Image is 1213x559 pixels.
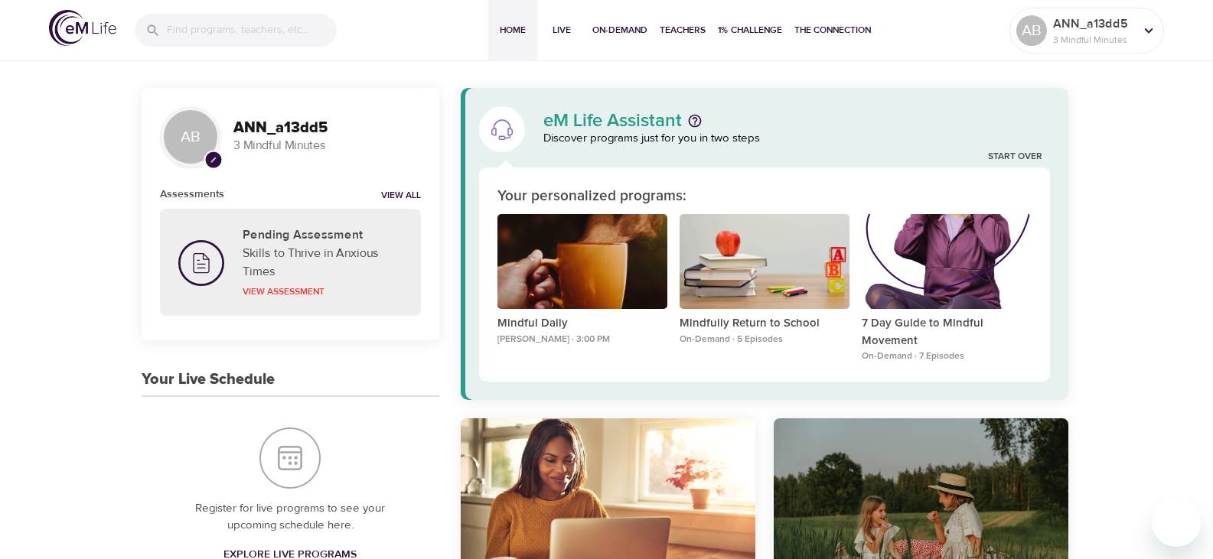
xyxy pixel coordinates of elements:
[862,349,1032,363] p: On-Demand · 7 Episodes
[243,227,403,243] h5: Pending Assessment
[543,112,682,130] p: eM Life Assistant
[680,214,849,316] button: Mindfully Return to School
[243,244,403,281] p: Skills to Thrive in Anxious Times
[142,371,275,388] h3: Your Live Schedule
[660,22,706,38] span: Teachers
[160,106,221,167] div: AB
[718,22,782,38] span: 1% Challenge
[1053,15,1134,33] p: ANN_a13dd5
[862,315,1032,349] p: 7 Day Guide to Mindful Movement
[680,333,849,346] p: On-Demand · 5 Episodes
[1016,15,1047,46] div: AB
[1053,33,1134,47] p: 3 Mindful Minutes
[381,190,421,203] a: View all notifications
[543,22,580,38] span: Live
[680,315,849,333] p: Mindfully Return to School
[497,333,667,346] p: [PERSON_NAME] · 3:00 PM
[233,119,421,137] h3: ANN_a13dd5
[592,22,647,38] span: On-Demand
[543,130,1051,148] p: Discover programs just for you in two steps
[988,151,1042,164] a: Start Over
[490,117,514,141] img: eM Life Assistant
[49,10,116,46] img: logo
[494,22,531,38] span: Home
[862,214,1032,316] button: 7 Day Guide to Mindful Movement
[497,186,686,208] p: Your personalized programs:
[233,137,421,154] p: 3 Mindful Minutes
[259,427,321,489] img: Your Live Schedule
[794,22,871,38] span: The Connection
[167,14,337,47] input: Find programs, teachers, etc...
[1152,498,1201,547] iframe: Button to launch messaging window
[160,186,224,203] h6: Assessments
[497,214,667,316] button: Mindful Daily
[243,284,403,298] p: View Assessment
[172,500,409,535] p: Register for live programs to see your upcoming schedule here.
[497,315,667,333] p: Mindful Daily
